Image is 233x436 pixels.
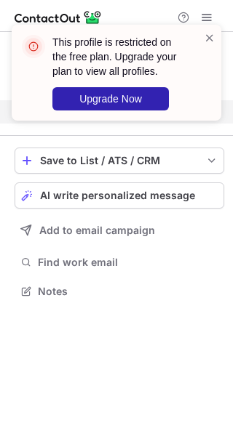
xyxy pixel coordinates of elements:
button: AI write personalized message [15,182,224,209]
div: Save to List / ATS / CRM [40,155,199,166]
img: error [22,35,45,58]
span: Notes [38,285,218,298]
img: ContactOut v5.3.10 [15,9,102,26]
header: This profile is restricted on the free plan. Upgrade your plan to view all profiles. [52,35,186,78]
button: Find work email [15,252,224,272]
button: save-profile-one-click [15,148,224,174]
button: Notes [15,281,224,302]
span: Find work email [38,256,218,269]
span: Upgrade Now [79,93,142,105]
button: Add to email campaign [15,217,224,243]
button: Upgrade Now [52,87,169,110]
span: Add to email campaign [39,225,155,236]
span: AI write personalized message [40,190,195,201]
